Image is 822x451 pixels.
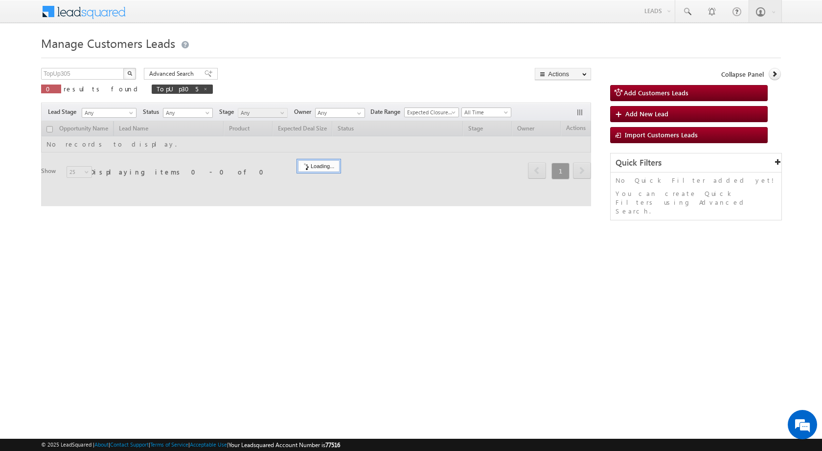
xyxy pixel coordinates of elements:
[405,108,456,117] span: Expected Closure Date
[404,107,459,117] a: Expected Closure Date
[298,160,340,172] div: Loading...
[41,35,175,51] span: Manage Customers Leads
[143,107,163,116] span: Status
[110,441,149,448] a: Contact Support
[64,85,141,93] span: results found
[611,153,781,172] div: Quick Filters
[616,189,776,215] p: You can create Quick Filters using Advanced Search.
[149,69,197,78] span: Advanced Search
[48,107,80,116] span: Lead Stage
[616,176,776,185] p: No Quick Filter added yet!
[228,441,340,449] span: Your Leadsquared Account Number is
[625,130,698,139] span: Import Customers Leads
[294,107,315,116] span: Owner
[46,85,56,93] span: 0
[370,107,404,116] span: Date Range
[190,441,227,448] a: Acceptable Use
[163,108,210,117] span: Any
[163,108,213,118] a: Any
[219,107,238,116] span: Stage
[625,109,668,118] span: Add New Lead
[352,108,364,118] a: Show All Items
[238,108,285,117] span: Any
[315,108,365,118] input: Type to Search
[461,107,511,117] a: All Time
[82,108,133,117] span: Any
[462,108,508,117] span: All Time
[82,108,137,118] a: Any
[127,71,132,76] img: Search
[624,88,688,97] span: Add Customers Leads
[721,70,764,79] span: Collapse Panel
[535,68,591,80] button: Actions
[238,108,288,118] a: Any
[150,441,188,448] a: Terms of Service
[325,441,340,449] span: 77516
[94,441,109,448] a: About
[41,440,340,450] span: © 2025 LeadSquared | | | | |
[157,85,198,93] span: TopUp305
